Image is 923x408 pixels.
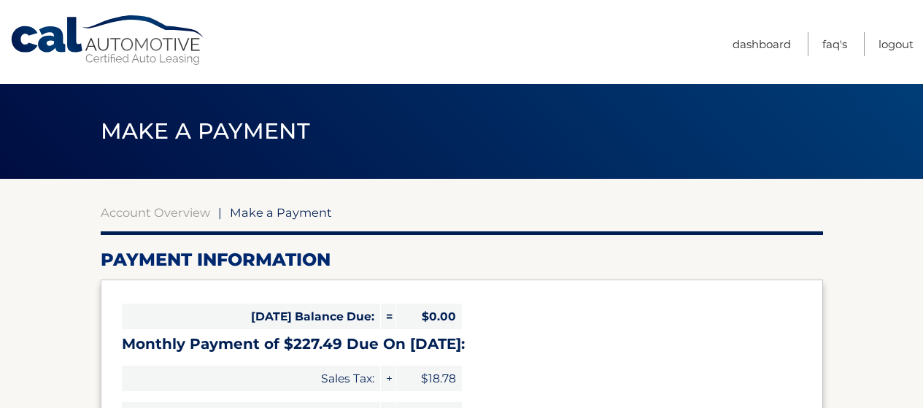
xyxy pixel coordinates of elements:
[878,32,914,56] a: Logout
[381,304,395,329] span: =
[822,32,847,56] a: FAQ's
[381,366,395,391] span: +
[396,304,462,329] span: $0.00
[101,205,210,220] a: Account Overview
[122,366,380,391] span: Sales Tax:
[230,205,332,220] span: Make a Payment
[396,366,462,391] span: $18.78
[101,249,823,271] h2: Payment Information
[122,335,802,353] h3: Monthly Payment of $227.49 Due On [DATE]:
[9,15,206,66] a: Cal Automotive
[122,304,380,329] span: [DATE] Balance Due:
[101,118,310,145] span: Make a Payment
[218,205,222,220] span: |
[733,32,791,56] a: Dashboard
